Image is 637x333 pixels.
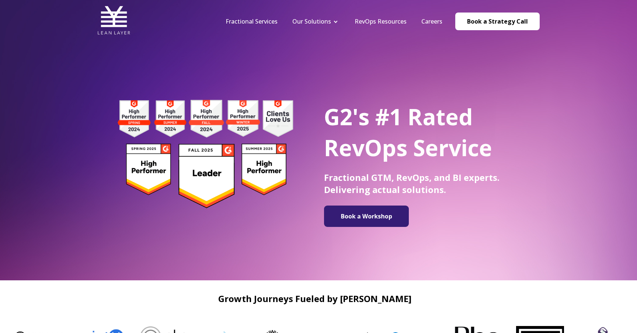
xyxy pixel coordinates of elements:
[7,294,622,304] h2: Growth Journeys Fueled by [PERSON_NAME]
[324,102,492,163] span: G2's #1 Rated RevOps Service
[324,171,499,196] span: Fractional GTM, RevOps, and BI experts. Delivering actual solutions.
[292,17,331,25] a: Our Solutions
[455,13,540,30] a: Book a Strategy Call
[105,98,306,210] img: g2 badges
[97,4,130,37] img: Lean Layer Logo
[355,17,407,25] a: RevOps Resources
[226,17,278,25] a: Fractional Services
[218,17,450,25] div: Navigation Menu
[328,208,405,224] img: Book a Workshop
[421,17,442,25] a: Careers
